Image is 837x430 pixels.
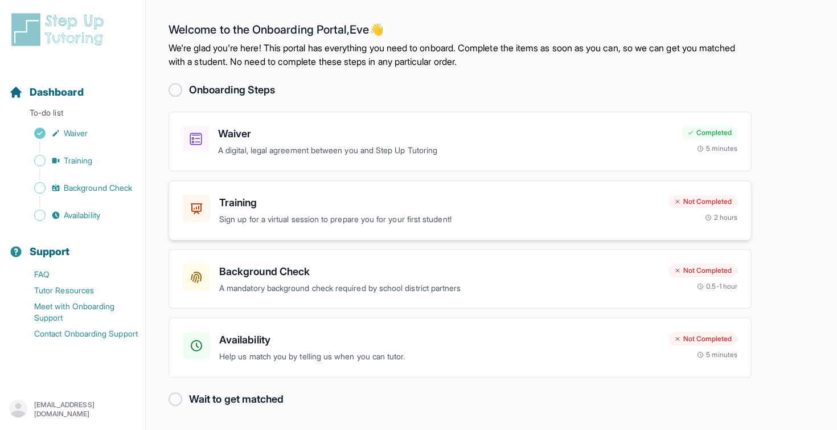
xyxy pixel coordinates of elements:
p: Sign up for a virtual session to prepare you for your first student! [219,213,659,226]
a: Tutor Resources [9,282,145,298]
a: Availability [9,207,145,223]
img: logo [9,11,110,48]
p: We're glad you're here! This portal has everything you need to onboard. Complete the items as soo... [169,41,752,68]
a: AvailabilityHelp us match you by telling us when you can tutor.Not Completed5 minutes [169,318,752,378]
a: TrainingSign up for a virtual session to prepare you for your first student!Not Completed2 hours [169,181,752,240]
button: [EMAIL_ADDRESS][DOMAIN_NAME] [9,399,136,420]
h3: Training [219,195,659,211]
p: Help us match you by telling us when you can tutor. [219,350,659,363]
button: Dashboard [5,66,141,105]
div: Completed [682,126,737,140]
div: Not Completed [668,264,737,277]
p: A digital, legal agreement between you and Step Up Tutoring [218,144,672,157]
span: Training [64,155,93,166]
a: Meet with Onboarding Support [9,298,145,326]
div: Not Completed [668,332,737,346]
p: A mandatory background check required by school district partners [219,282,659,295]
h3: Availability [219,332,659,348]
h3: Waiver [218,126,672,142]
div: Not Completed [668,195,737,208]
button: Support [5,226,141,264]
a: Training [9,153,145,169]
span: Dashboard [30,84,84,100]
p: [EMAIL_ADDRESS][DOMAIN_NAME] [34,400,136,419]
span: Waiver [64,128,88,139]
a: Contact Onboarding Support [9,326,145,342]
div: 5 minutes [697,350,737,359]
p: To-do list [5,107,141,123]
h2: Wait to get matched [189,391,284,407]
a: Dashboard [9,84,84,100]
h3: Background Check [219,264,659,280]
h2: Onboarding Steps [189,82,275,98]
h2: Welcome to the Onboarding Portal, Eve 👋 [169,23,752,41]
a: FAQ [9,267,145,282]
div: 5 minutes [697,144,737,153]
div: 0.5-1 hour [697,282,737,291]
span: Support [30,244,70,260]
a: Background CheckA mandatory background check required by school district partnersNot Completed0.5... [169,249,752,309]
span: Availability [64,210,100,221]
a: Waiver [9,125,145,141]
span: Background Check [64,182,132,194]
div: 2 hours [705,213,738,222]
a: Background Check [9,180,145,196]
a: WaiverA digital, legal agreement between you and Step Up TutoringCompleted5 minutes [169,112,752,171]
